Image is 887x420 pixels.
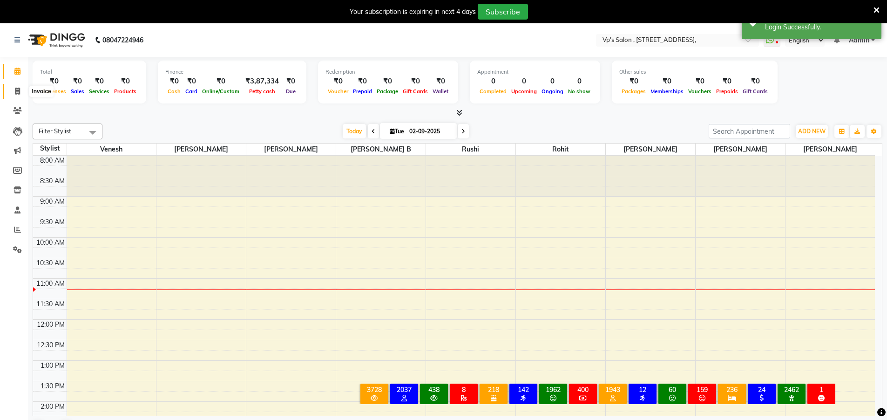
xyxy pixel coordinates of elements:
div: 2037 [392,386,416,394]
span: [PERSON_NAME] [246,144,336,155]
div: Finance [165,68,299,76]
img: logo [24,27,88,53]
div: ₹3,87,334 [242,76,283,87]
span: Packages [619,88,648,95]
div: ₹0 [183,76,200,87]
div: Appointment [477,68,593,76]
span: Admin [849,35,869,45]
span: [PERSON_NAME] [156,144,246,155]
div: ₹0 [740,76,770,87]
div: 8:30 AM [38,176,67,186]
div: Redemption [325,68,451,76]
span: Sales [68,88,87,95]
span: rushi [426,144,515,155]
input: 2025-09-02 [406,124,453,138]
div: 12:00 PM [35,320,67,330]
div: Login Successfully. [765,22,874,32]
span: Prepaid [351,88,374,95]
div: 218 [481,386,506,394]
span: Package [374,88,400,95]
div: 8 [452,386,476,394]
div: 159 [690,386,714,394]
div: ₹0 [325,76,351,87]
div: 1:00 PM [39,361,67,371]
div: 9:30 AM [38,217,67,227]
div: ₹0 [430,76,451,87]
div: 142 [511,386,535,394]
div: ₹0 [87,76,112,87]
div: 3728 [362,386,386,394]
span: Voucher [325,88,351,95]
div: 2:00 PM [39,402,67,412]
div: Stylist [33,144,67,153]
button: Subscribe [478,4,528,20]
span: No show [566,88,593,95]
span: Online/Custom [200,88,242,95]
span: Cash [165,88,183,95]
div: 1 [809,386,833,394]
input: Search Appointment [709,124,790,138]
div: 0 [566,76,593,87]
button: ADD NEW [796,125,828,138]
span: Wallet [430,88,451,95]
span: [PERSON_NAME] [785,144,875,155]
div: Your subscription is expiring in next 4 days [350,7,476,17]
span: Completed [477,88,509,95]
div: 0 [539,76,566,87]
span: Card [183,88,200,95]
div: ₹0 [112,76,139,87]
span: Prepaids [714,88,740,95]
div: 2462 [779,386,804,394]
span: Vouchers [686,88,714,95]
div: 12 [630,386,655,394]
div: 0 [509,76,539,87]
div: Total [40,68,139,76]
div: ₹0 [400,76,430,87]
span: Filter Stylist [39,127,71,135]
div: 11:00 AM [34,279,67,289]
div: ₹0 [374,76,400,87]
div: 60 [660,386,684,394]
div: ₹0 [40,76,68,87]
div: 1:30 PM [39,381,67,391]
div: 10:30 AM [34,258,67,268]
div: ₹0 [283,76,299,87]
div: ₹0 [351,76,374,87]
span: Gift Cards [740,88,770,95]
span: Upcoming [509,88,539,95]
div: ₹0 [686,76,714,87]
b: 08047224946 [102,27,143,53]
span: Memberships [648,88,686,95]
div: 1962 [541,386,565,394]
span: [PERSON_NAME] [606,144,695,155]
div: 0 [477,76,509,87]
span: Gift Cards [400,88,430,95]
div: 236 [720,386,744,394]
span: Petty cash [247,88,278,95]
div: Invoice [29,86,53,97]
div: 1943 [601,386,625,394]
span: Products [112,88,139,95]
div: ₹0 [165,76,183,87]
div: 9:00 AM [38,197,67,207]
span: Due [284,88,298,95]
span: Today [343,124,366,138]
div: 8:00 AM [38,156,67,165]
span: Services [87,88,112,95]
div: 400 [571,386,595,394]
div: 12:30 PM [35,340,67,350]
span: [PERSON_NAME] [696,144,785,155]
span: ADD NEW [798,128,826,135]
div: ₹0 [714,76,740,87]
span: Tue [387,128,406,135]
div: 11:30 AM [34,299,67,309]
div: ₹0 [68,76,87,87]
div: 438 [422,386,446,394]
span: Ongoing [539,88,566,95]
div: ₹0 [648,76,686,87]
span: rohit [516,144,605,155]
div: Other sales [619,68,770,76]
div: ₹0 [619,76,648,87]
div: ₹0 [200,76,242,87]
div: 10:00 AM [34,238,67,248]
